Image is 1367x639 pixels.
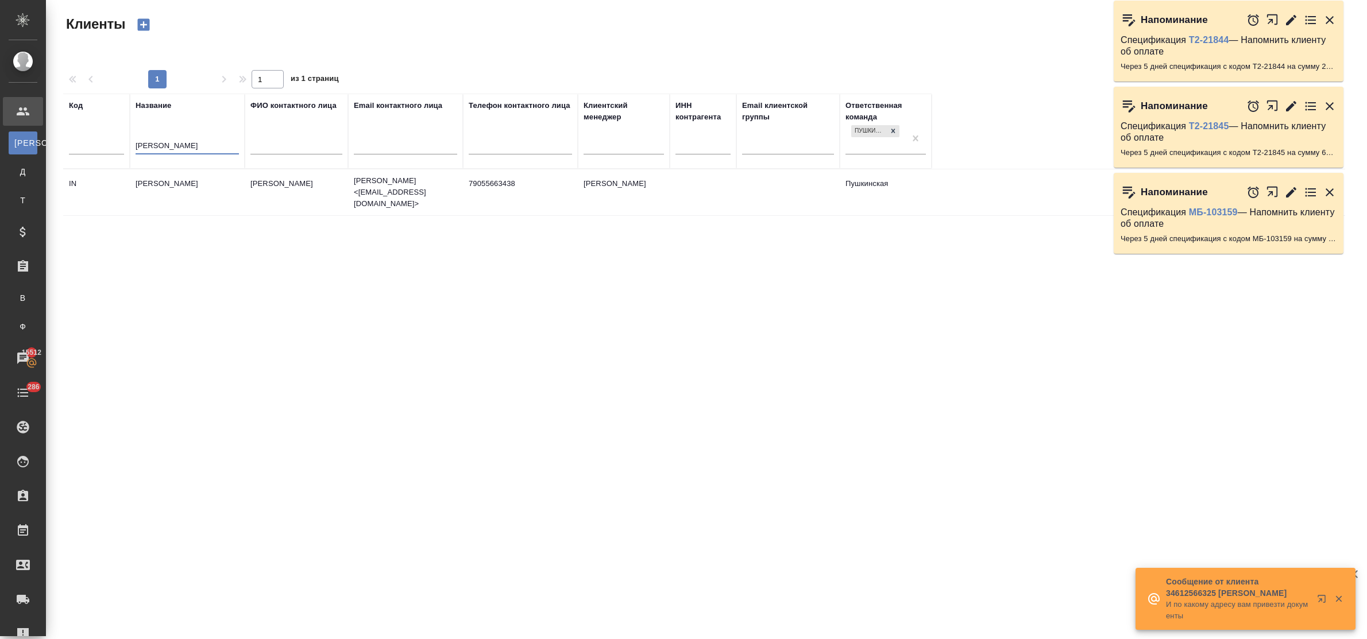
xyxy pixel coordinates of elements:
[63,15,125,33] span: Клиенты
[14,137,32,149] span: [PERSON_NAME]
[1323,13,1337,27] button: Закрыть
[1327,594,1350,604] button: Закрыть
[1121,207,1337,230] p: Спецификация — Напомнить клиенту об оплате
[1266,180,1279,204] button: Открыть в новой вкладке
[578,172,670,212] td: [PERSON_NAME]
[21,381,47,393] span: 286
[1141,100,1208,112] p: Напоминание
[1284,185,1298,199] button: Редактировать
[1166,599,1310,622] p: И по какому адресу вам привезти документы
[250,100,337,111] div: ФИО контактного лица
[1323,99,1337,113] button: Закрыть
[136,100,171,111] div: Название
[3,344,43,373] a: 15512
[245,172,348,212] td: [PERSON_NAME]
[1246,185,1260,199] button: Отложить
[69,100,83,111] div: Код
[354,100,442,111] div: Email контактного лица
[1121,121,1337,144] p: Спецификация — Напомнить клиенту об оплате
[845,100,926,123] div: Ответственная команда
[1304,99,1318,113] button: Перейти в todo
[9,131,37,154] a: [PERSON_NAME]
[1284,13,1298,27] button: Редактировать
[9,160,37,183] a: Д
[1141,14,1208,26] p: Напоминание
[1284,99,1298,113] button: Редактировать
[1189,121,1229,131] a: Т2-21845
[14,166,32,177] span: Д
[1121,233,1337,245] p: Через 5 дней спецификация с кодом МБ-103159 на сумму 50486.99999999999 RUB будет просрочена
[63,172,130,212] td: IN
[14,292,32,304] span: В
[130,15,157,34] button: Создать
[851,125,887,137] div: Пушкинская
[1246,99,1260,113] button: Отложить
[14,195,32,206] span: Т
[9,189,37,212] a: Т
[1246,13,1260,27] button: Отложить
[9,315,37,338] a: Ф
[1141,187,1208,198] p: Напоминание
[1189,207,1238,217] a: МБ-103159
[469,178,572,189] p: 79055663438
[15,347,48,358] span: 15512
[584,100,664,123] div: Клиентский менеджер
[1189,35,1229,45] a: Т2-21844
[291,72,339,88] span: из 1 страниц
[1304,185,1318,199] button: Перейти в todo
[1304,13,1318,27] button: Перейти в todo
[9,286,37,309] a: В
[3,378,43,407] a: 286
[1121,34,1337,57] p: Спецификация — Напомнить клиенту об оплате
[1266,94,1279,118] button: Открыть в новой вкладке
[1266,7,1279,32] button: Открыть в новой вкладке
[1323,185,1337,199] button: Закрыть
[354,175,457,210] p: [PERSON_NAME] <[EMAIL_ADDRESS][DOMAIN_NAME]>
[1310,587,1338,615] button: Открыть в новой вкладке
[469,100,570,111] div: Телефон контактного лица
[1121,147,1337,158] p: Через 5 дней спецификация с кодом Т2-21845 на сумму 6672 RUB будет просрочена
[742,100,834,123] div: Email клиентской группы
[850,124,901,138] div: Пушкинская
[1166,576,1310,599] p: Сообщение от клиента 34612566325 [PERSON_NAME]
[675,100,731,123] div: ИНН контрагента
[1121,61,1337,72] p: Через 5 дней спецификация с кодом Т2-21844 на сумму 2136 RUB будет просрочена
[130,172,245,212] td: [PERSON_NAME]
[14,321,32,332] span: Ф
[840,172,932,212] td: Пушкинская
